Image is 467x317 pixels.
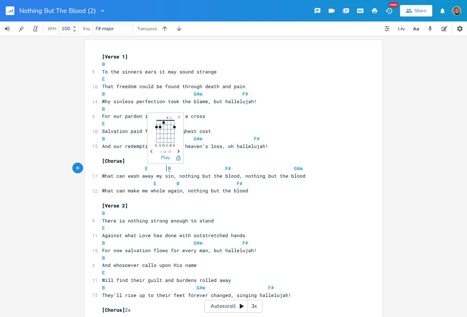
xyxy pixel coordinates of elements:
[102,91,105,97] span: B
[19,8,96,14] span: Nothing But The Blood (2)
[166,144,169,147] text: G
[155,144,158,147] text: E
[102,173,305,179] span: What can wash away my sin, nothing but the blood, nothing but the blood
[414,8,427,14] div: Share
[102,68,217,75] span: To the sinners ears it may sound strange
[96,25,114,32] span: F# major
[160,150,171,154] span: 1 of 19
[102,53,128,60] span: [Verse 1]
[194,91,202,97] span: G#m
[102,240,105,246] span: B
[173,144,175,147] text: E
[102,292,291,298] span: They'll rise up to their feet forеver changed, singing hallelujah!
[102,106,105,112] span: B
[389,2,398,8] div: New
[102,225,105,231] span: E
[102,307,125,313] span: [Chorus]
[102,202,128,209] span: [Verse 2]
[242,240,248,246] span: F#
[194,135,202,142] span: G#m
[102,217,214,224] span: There is nothing strong enough to stand
[237,180,242,187] span: F#
[294,165,303,172] span: G#m
[102,135,105,142] span: B
[166,116,169,121] text: ×
[177,180,179,187] span: B
[382,4,396,17] button: New
[242,91,248,97] span: F#
[83,27,90,31] div: Key
[102,210,105,216] span: B
[102,187,248,194] span: What can make me whole again, nothing but the blood
[102,158,125,164] span: [Chorus]
[102,61,105,67] span: B
[248,300,261,313] div: 3x
[159,144,162,147] text: A
[102,98,257,105] span: Why sinless perfection took the blame, but hallelujah!
[194,240,202,246] span: G#m
[163,144,165,147] text: D
[168,165,171,172] span: B
[400,5,432,16] button: Share
[102,120,105,127] span: E
[48,27,56,31] div: BPM
[102,232,245,239] span: Against what Love has done with outstretched hands
[452,6,461,15] img: Fior Murua
[145,165,148,172] span: E
[225,165,231,172] span: F#
[204,300,263,313] div: Autoscroll
[102,128,211,134] span: Salvation paid for at the highest cost
[102,277,231,283] span: Will find their guilt and burdens rollеd away
[102,83,245,90] span: That freedom could be found through death and pain
[154,180,157,187] span: E
[197,284,205,291] span: G#m
[102,247,257,254] span: For now salvation flows for every man, but hallelujah!
[102,262,197,268] span: And whosoever calls upon His name
[102,284,105,291] span: B
[102,255,105,261] span: B
[254,135,260,142] span: F#
[102,307,131,313] span: 2x
[268,284,274,291] span: F#
[102,143,268,149] span: And our redemption gained at heaven's loss, oh hallelujah!
[102,269,105,276] span: E
[170,144,172,147] text: B
[161,155,170,161] button: Play
[102,113,205,119] span: For our pardon it would take a cross
[102,76,105,82] span: E
[137,27,157,31] div: Transpose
